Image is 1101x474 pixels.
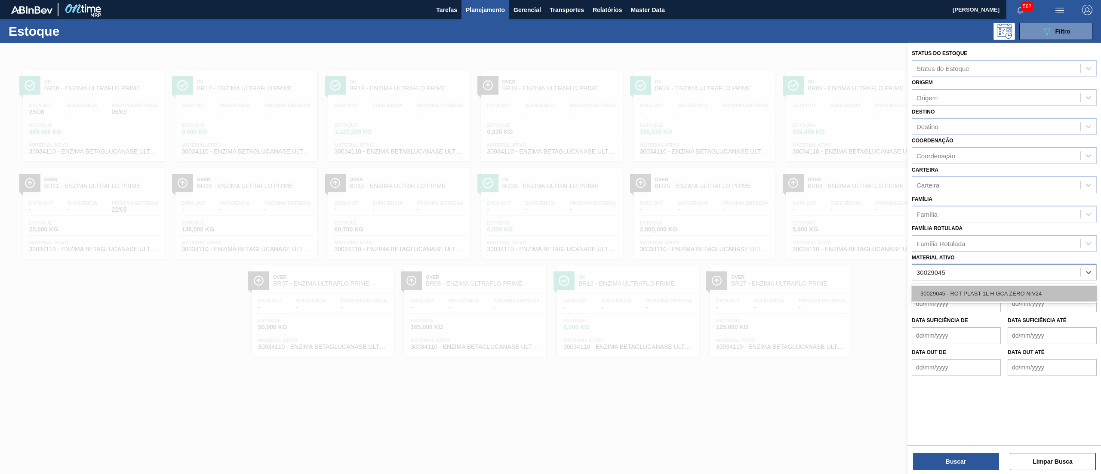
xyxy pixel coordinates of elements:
[912,295,1001,312] input: dd/mm/yyyy
[912,109,935,115] label: Destino
[993,23,1015,40] div: Pogramando: nenhum usuário selecionado
[912,167,938,173] label: Carteira
[912,255,955,261] label: Material ativo
[1082,5,1092,15] img: Logout
[1008,349,1045,355] label: Data out até
[1008,317,1067,323] label: Data suficiência até
[630,5,664,15] span: Master Data
[593,5,622,15] span: Relatórios
[466,5,505,15] span: Planejamento
[912,327,1001,344] input: dd/mm/yyyy
[1008,295,1097,312] input: dd/mm/yyyy
[916,181,939,188] div: Carteira
[912,225,963,231] label: Família Rotulada
[916,123,938,130] div: Destino
[912,349,946,355] label: Data out de
[912,80,933,86] label: Origem
[916,240,965,247] div: Família Rotulada
[11,6,52,14] img: TNhmsLtSVTkK8tSr43FrP2fwEKptu5GPRR3wAAAABJRU5ErkJggg==
[1021,2,1033,11] span: 562
[1055,28,1070,35] span: Filtro
[916,65,969,72] div: Status do Estoque
[550,5,584,15] span: Transportes
[916,94,938,101] div: Origem
[1019,23,1092,40] button: Filtro
[1008,359,1097,376] input: dd/mm/yyyy
[1055,5,1065,15] img: userActions
[9,26,142,36] h1: Estoque
[912,359,1001,376] input: dd/mm/yyyy
[1006,4,1034,16] button: Notificações
[912,138,953,144] label: Coordenação
[912,50,967,56] label: Status do Estoque
[916,210,938,218] div: Família
[912,317,968,323] label: Data suficiência de
[912,286,1097,302] div: 30029045 - ROT PLAST 1L H GCA ZERO NIV24
[912,196,932,202] label: Família
[916,152,955,160] div: Coordenação
[436,5,457,15] span: Tarefas
[514,5,541,15] span: Gerencial
[1008,327,1097,344] input: dd/mm/yyyy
